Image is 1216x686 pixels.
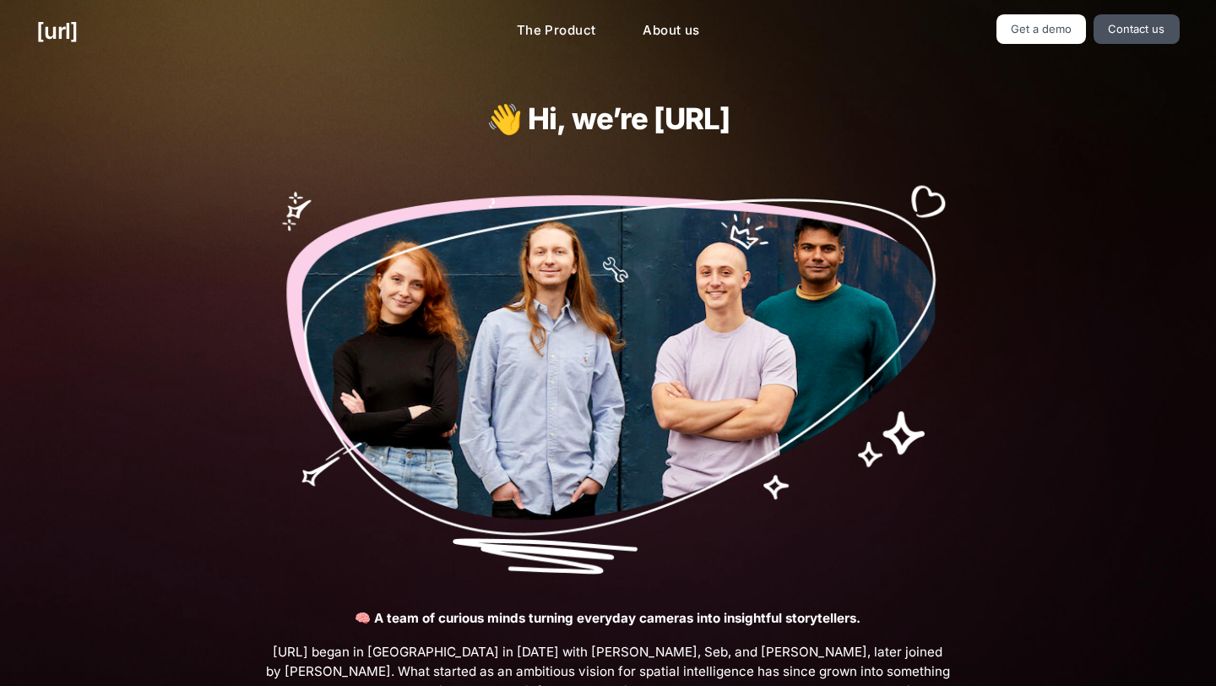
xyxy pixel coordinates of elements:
[503,14,610,47] a: The Product
[36,14,78,47] a: [URL]
[629,14,713,47] a: About us
[332,102,884,135] h1: 👋 Hi, we’re [URL]
[355,610,860,626] strong: 🧠 A team of curious minds turning everyday cameras into insightful storytellers.
[1094,14,1180,44] a: Contact us
[996,14,1087,44] a: Get a demo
